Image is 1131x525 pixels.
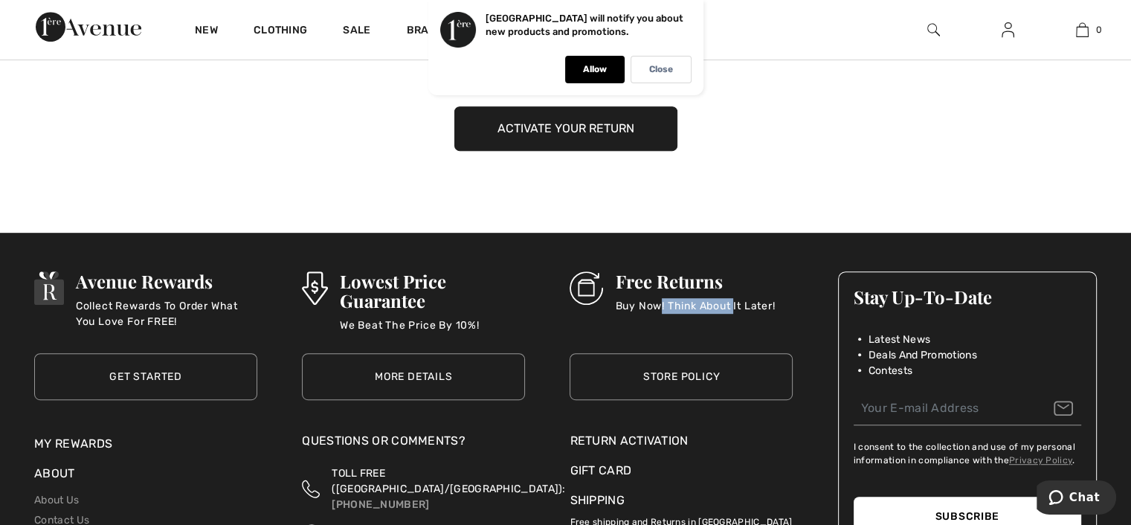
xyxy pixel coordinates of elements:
span: Deals And Promotions [869,347,977,363]
a: About Us [34,494,79,506]
img: My Bag [1076,21,1089,39]
a: New [195,24,218,39]
p: Collect Rewards To Order What You Love For FREE! [76,298,257,328]
a: Sign In [990,21,1026,39]
a: [PHONE_NUMBER] [332,498,429,511]
a: More Details [302,353,525,400]
p: [GEOGRAPHIC_DATA] will notify you about new products and promotions. [486,13,683,37]
a: Shipping [570,493,624,507]
img: Lowest Price Guarantee [302,271,327,305]
a: 0 [1045,21,1118,39]
p: Close [649,64,673,75]
iframe: Opens a widget where you can chat to one of our agents [1037,480,1116,518]
button: Activate your return [454,106,677,151]
span: Contests [869,363,912,379]
a: Return Activation [570,432,793,450]
h3: Free Returns [615,271,775,291]
a: Clothing [254,24,307,39]
a: Gift Card [570,462,793,480]
input: Your E-mail Address [854,392,1081,425]
span: TOLL FREE ([GEOGRAPHIC_DATA]/[GEOGRAPHIC_DATA]): [332,467,565,495]
a: Brands [407,24,451,39]
h3: Avenue Rewards [76,271,257,291]
a: My Rewards [34,437,112,451]
a: Get Started [34,353,257,400]
p: Allow [583,64,607,75]
h3: Lowest Price Guarantee [340,271,526,310]
label: I consent to the collection and use of my personal information in compliance with the . [854,440,1081,467]
div: Questions or Comments? [302,432,525,457]
img: Toll Free (Canada/US) [302,466,320,512]
img: My Info [1002,21,1014,39]
div: About [34,465,257,490]
a: Privacy Policy [1009,455,1072,466]
img: Avenue Rewards [34,271,64,305]
img: 1ère Avenue [36,12,141,42]
p: We Beat The Price By 10%! [340,318,526,347]
span: 0 [1096,23,1102,36]
img: search the website [927,21,940,39]
img: Free Returns [570,271,603,305]
span: Latest News [869,332,930,347]
h3: Stay Up-To-Date [854,287,1081,306]
p: Buy Now! Think About It Later! [615,298,775,328]
a: Sale [343,24,370,39]
a: Store Policy [570,353,793,400]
